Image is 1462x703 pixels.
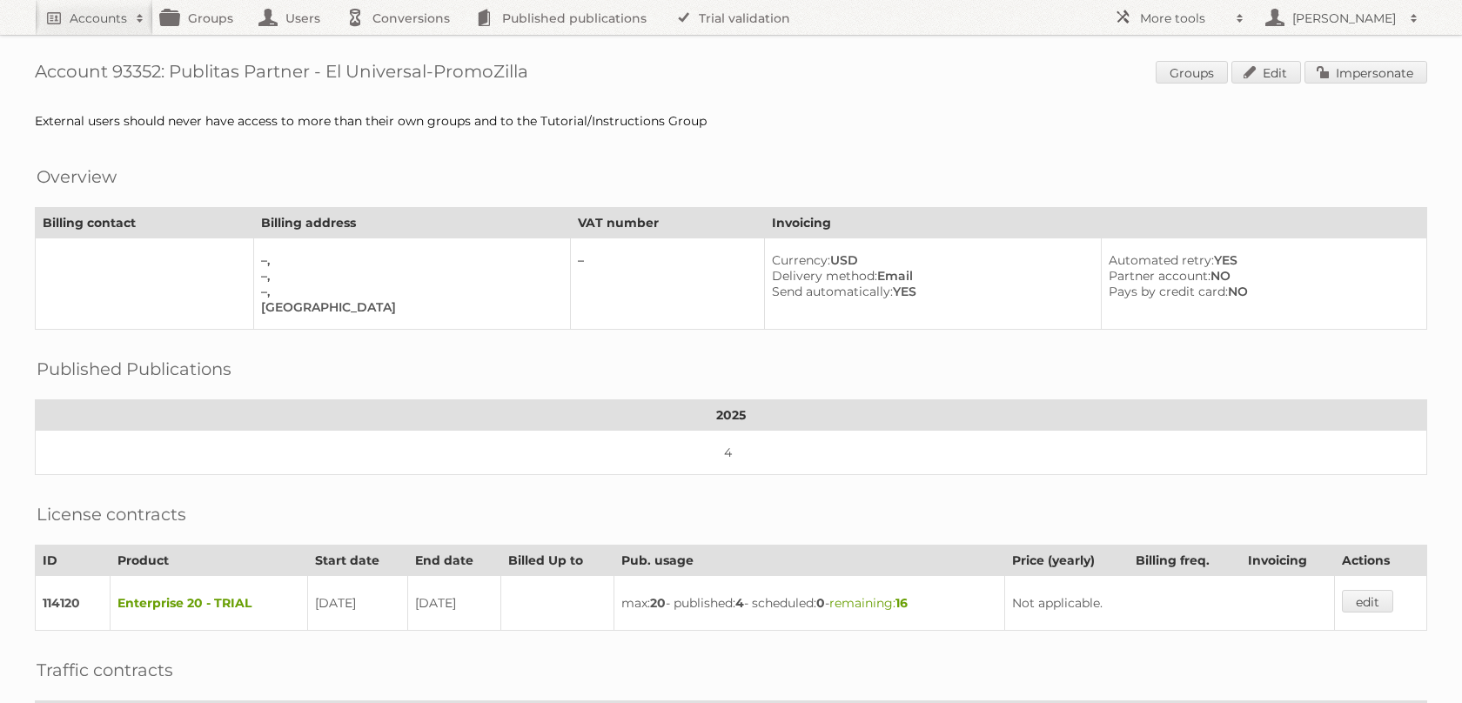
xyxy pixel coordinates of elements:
td: – [571,238,765,330]
a: Edit [1231,61,1301,84]
a: Groups [1156,61,1228,84]
span: remaining: [829,595,908,611]
th: Billing freq. [1128,546,1240,576]
div: Email [772,268,1087,284]
div: –, [261,252,556,268]
th: Product [111,546,308,576]
td: 4 [36,431,1427,475]
th: Start date [307,546,407,576]
h2: Overview [37,164,117,190]
span: Send automatically: [772,284,893,299]
h2: Accounts [70,10,127,27]
strong: 16 [895,595,908,611]
span: Automated retry: [1109,252,1214,268]
th: 2025 [36,400,1427,431]
strong: 0 [816,595,825,611]
h1: Account 93352: Publitas Partner - El Universal-PromoZilla [35,61,1427,87]
td: [DATE] [408,576,500,631]
h2: License contracts [37,501,186,527]
div: External users should never have access to more than their own groups and to the Tutorial/Instruc... [35,113,1427,129]
a: Impersonate [1304,61,1427,84]
td: 114120 [36,576,111,631]
div: USD [772,252,1087,268]
th: VAT number [571,208,765,238]
strong: 4 [735,595,744,611]
div: –, [261,268,556,284]
td: Enterprise 20 - TRIAL [111,576,308,631]
th: Invoicing [764,208,1426,238]
th: ID [36,546,111,576]
th: Billed Up to [500,546,614,576]
h2: [PERSON_NAME] [1288,10,1401,27]
span: Pays by credit card: [1109,284,1228,299]
span: Delivery method: [772,268,877,284]
div: NO [1109,284,1412,299]
div: NO [1109,268,1412,284]
th: Price (yearly) [1004,546,1128,576]
h2: More tools [1140,10,1227,27]
th: End date [408,546,500,576]
div: YES [1109,252,1412,268]
td: max: - published: - scheduled: - [614,576,1005,631]
a: edit [1342,590,1393,613]
div: –, [261,284,556,299]
span: Partner account: [1109,268,1211,284]
div: [GEOGRAPHIC_DATA] [261,299,556,315]
h2: Published Publications [37,356,231,382]
td: Not applicable. [1004,576,1334,631]
th: Invoicing [1240,546,1334,576]
h2: Traffic contracts [37,657,173,683]
th: Billing contact [36,208,254,238]
div: YES [772,284,1087,299]
strong: 20 [650,595,666,611]
th: Pub. usage [614,546,1005,576]
th: Billing address [253,208,570,238]
span: Currency: [772,252,830,268]
td: [DATE] [307,576,407,631]
th: Actions [1334,546,1426,576]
